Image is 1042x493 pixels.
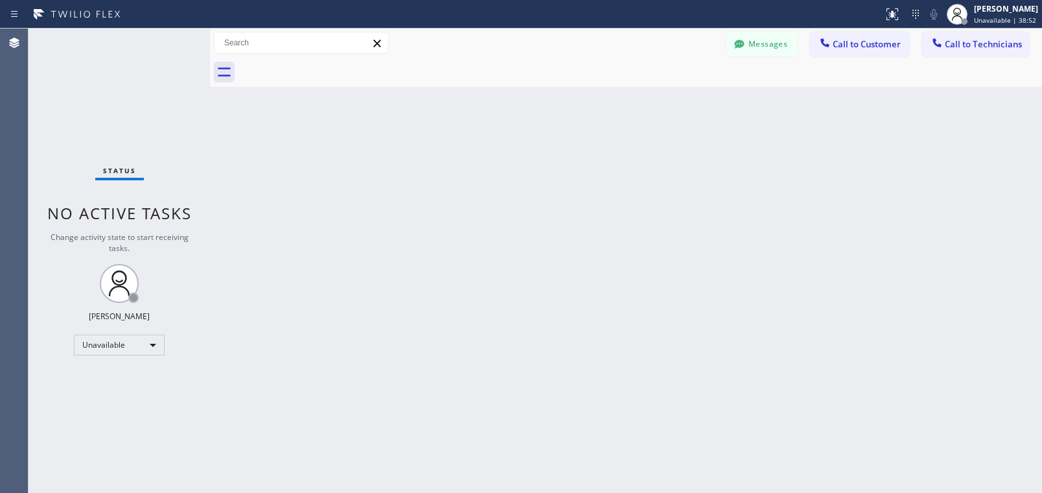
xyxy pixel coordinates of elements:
span: Call to Customer [833,38,901,50]
span: Unavailable | 38:52 [974,16,1036,25]
input: Search [214,32,388,53]
button: Mute [925,5,943,23]
button: Call to Technicians [922,32,1029,56]
span: Status [103,166,136,175]
span: No active tasks [47,202,192,224]
span: Change activity state to start receiving tasks. [51,232,189,254]
span: Call to Technicians [945,38,1022,50]
div: [PERSON_NAME] [974,3,1038,14]
div: [PERSON_NAME] [89,311,150,322]
button: Messages [726,32,797,56]
div: Unavailable [74,335,165,355]
button: Call to Customer [810,32,909,56]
